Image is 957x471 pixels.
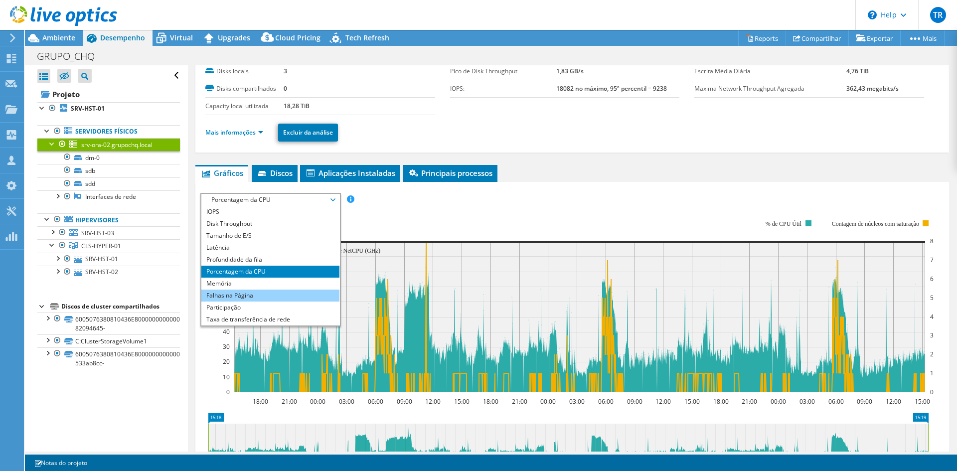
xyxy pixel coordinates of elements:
a: C:ClusterStorageVolume1 [37,334,180,347]
a: Mais [900,30,945,46]
label: Disks compartilhados [205,84,283,94]
text: 00:00 [310,397,325,406]
li: Porcentagem da CPU [201,266,339,278]
a: srv-ora-02.grupochq.local [37,138,180,151]
text: 06:00 [368,397,383,406]
a: dm-0 [37,151,180,164]
b: 4,76 TiB [846,67,869,75]
span: Aplicações Instaladas [305,168,395,178]
label: IOPS: [450,84,557,94]
li: Disk Throughput [201,218,339,230]
span: Cloud Pricing [275,33,320,42]
li: Profundidade da fila [201,254,339,266]
a: SRV-HST-03 [37,226,180,239]
label: Disks locais [205,66,283,76]
text: 03:00 [569,397,585,406]
a: CLS-HYPER-01 [37,239,180,252]
span: Porcentagem da CPU [206,194,334,206]
text: 0 [930,388,934,396]
b: 18,28 TiB [284,102,310,110]
text: 8 [930,237,934,245]
span: Desempenho [100,33,145,42]
div: Discos de cluster compartilhados [61,301,180,313]
svg: \n [868,10,877,19]
text: 4 [930,313,934,321]
text: 30 [223,342,230,351]
text: 0 [226,388,230,396]
text: 18:00 [253,397,268,406]
text: 18:00 [713,397,729,406]
span: Discos [257,168,293,178]
h1: GRUPO_CHQ [32,51,110,62]
text: % de CPU Útil [766,220,802,227]
b: 18082 no máximo, 95º percentil = 9238 [556,84,667,93]
text: 3 [930,331,934,339]
text: 15:00 [915,397,930,406]
text: 06:00 [598,397,614,406]
span: Virtual [170,33,193,42]
b: 3 [284,67,287,75]
li: Participação [201,302,339,314]
b: 1,83 GB/s [556,67,584,75]
b: 0 [284,84,287,93]
li: Latência [201,242,339,254]
a: sdb [37,164,180,177]
text: 15:00 [454,397,470,406]
text: 7 [930,256,934,264]
a: sdd [37,177,180,190]
span: Upgrades [218,33,250,42]
text: 12:00 [655,397,671,406]
text: 2 [930,350,934,358]
text: 1 [930,369,934,377]
text: 5 [930,294,934,302]
span: CLS-HYPER-01 [81,242,121,250]
text: 20 [223,357,230,366]
text: 18:00 [483,397,498,406]
a: Compartilhar [786,30,849,46]
label: Escrita Média Diária [694,66,846,76]
a: SRV-HST-01 [37,102,180,115]
text: 03:00 [339,397,354,406]
a: Projeto [37,86,180,102]
text: 15:00 [684,397,700,406]
span: Ambiente [42,33,75,42]
a: Notas do projeto [27,457,94,469]
label: Capacity local utilizada [205,101,283,111]
a: Interfaces de rede [37,190,180,203]
a: Exportar [848,30,901,46]
text: 09:00 [627,397,642,406]
text: 00:00 [771,397,786,406]
text: 06:00 [828,397,844,406]
a: SRV-HST-02 [37,266,180,279]
li: Tamanho de E/S [201,230,339,242]
li: Falhas na Página [201,290,339,302]
text: 40 [223,327,230,336]
text: 12:00 [425,397,441,406]
text: 09:00 [397,397,412,406]
a: 6005076380810436E80000000000000A-533ab8cc- [37,347,180,369]
a: SRV-HST-01 [37,253,180,266]
span: SRV-HST-03 [81,229,114,237]
label: Pico de Disk Throughput [450,66,557,76]
text: 10 [223,373,230,381]
span: Gráficos [200,168,243,178]
li: IOPS [201,206,339,218]
span: srv-ora-02.grupochq.local [81,141,153,149]
span: Tech Refresh [345,33,389,42]
text: 21:00 [282,397,297,406]
a: 6005076380810436E800000000000008-82094645- [37,313,180,334]
li: Taxa de transferência de rede [201,314,339,325]
a: Servidores físicos [37,125,180,138]
text: 03:00 [799,397,815,406]
b: 362,43 megabits/s [846,84,899,93]
b: SRV-HST-01 [71,104,105,113]
text: Contagem de núcleos com saturação [832,220,919,227]
span: Principais processos [408,168,492,178]
span: TR [930,7,946,23]
text: 6 [930,275,934,283]
text: 09:00 [857,397,872,406]
li: Memória [201,278,339,290]
label: Maxima Network Throughput Agregada [694,84,846,94]
text: 21:00 [512,397,527,406]
text: 12:00 [886,397,901,406]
